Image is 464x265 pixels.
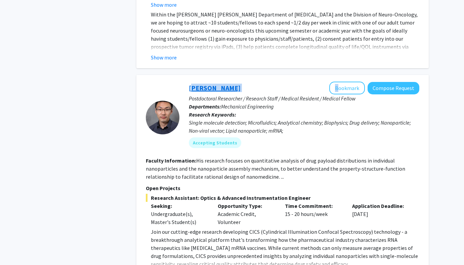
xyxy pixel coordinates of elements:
[146,184,419,192] p: Open Projects
[221,103,274,110] span: Mechanical Engineering
[189,111,236,118] b: Research Keywords:
[146,157,405,180] fg-read-more: His research focuses on quantitative analysis of drug payload distributions in individual nanopar...
[151,1,177,9] button: Show more
[189,84,241,92] a: [PERSON_NAME]
[218,202,275,210] p: Opportunity Type:
[151,53,177,61] button: Show more
[280,202,347,226] div: 15 - 20 hours/week
[285,202,342,210] p: Time Commitment:
[189,103,221,110] b: Departments:
[189,119,419,135] div: Single molecule detection; Microfluidics; Analytical chemistry; Biophysics; Drug delivery; Nanopa...
[146,194,419,202] span: Research Assistant: Optics & Advanced Instrumentation Engineer
[189,94,419,102] p: Postdoctoral Researcher / Research Staff / Medical Resident / Medical Fellow
[151,210,208,226] div: Undergraduate(s), Master's Student(s)
[151,202,208,210] p: Seeking:
[329,82,365,94] button: Add Sixuan Li to Bookmarks
[189,137,241,148] mat-chip: Accepting Students
[151,10,419,67] p: Within the [PERSON_NAME] [PERSON_NAME] Department of [MEDICAL_DATA] and the Division of Neuro-Onc...
[213,202,280,226] div: Academic Credit, Volunteer
[352,202,409,210] p: Application Deadline:
[347,202,414,226] div: [DATE]
[5,235,29,260] iframe: Chat
[368,82,419,94] button: Compose Request to Sixuan Li
[146,157,196,164] b: Faculty Information:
